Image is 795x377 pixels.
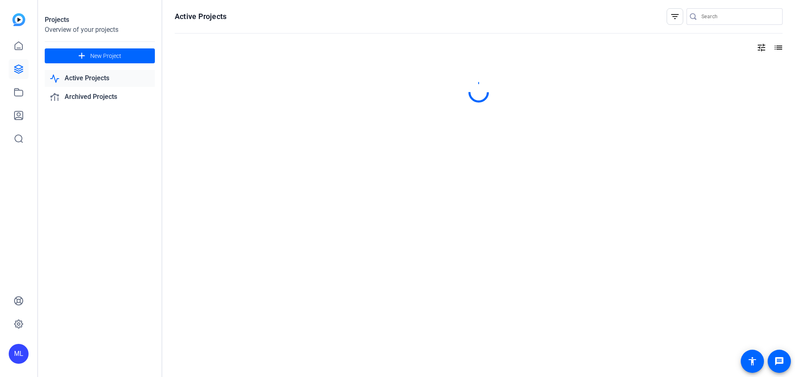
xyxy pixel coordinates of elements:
a: Archived Projects [45,89,155,106]
img: blue-gradient.svg [12,13,25,26]
h1: Active Projects [175,12,226,22]
mat-icon: filter_list [670,12,680,22]
mat-icon: list [773,43,783,53]
button: New Project [45,48,155,63]
mat-icon: accessibility [747,356,757,366]
mat-icon: add [77,51,87,61]
span: New Project [90,52,121,60]
mat-icon: tune [756,43,766,53]
mat-icon: message [774,356,784,366]
a: Active Projects [45,70,155,87]
div: ML [9,344,29,364]
div: Projects [45,15,155,25]
div: Overview of your projects [45,25,155,35]
input: Search [701,12,776,22]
